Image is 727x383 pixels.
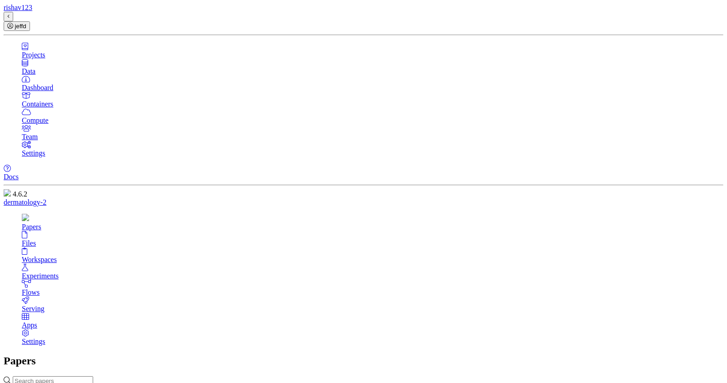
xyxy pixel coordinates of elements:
div: Experiments [22,272,723,280]
div: Data [22,67,723,76]
span: 4.6.2 [13,190,27,198]
img: exensio_studio_ai_blue_horizotal-173622540a9a1ccd77d241076d1dc09d.png [4,189,11,197]
span: jeffd [15,23,26,30]
a: Papers [22,215,723,231]
a: Settings [22,141,723,157]
a: Flows [22,280,723,297]
div: Papers [22,223,723,231]
button: jeffd [4,21,30,31]
div: Serving [22,305,723,313]
a: Settings [22,329,723,346]
div: Team [22,133,723,141]
a: Workspaces [22,247,723,264]
a: Data [22,59,723,76]
a: Experiments [22,264,723,280]
a: Files [22,231,723,247]
div: Settings [22,149,723,157]
div: Docs [4,173,723,181]
img: table-tree-3a4a20261bf26d49f2eebd1a2176dd82.svg [22,214,29,221]
a: Projects [22,43,723,59]
div: Projects [22,51,723,59]
a: rishav123 [4,4,32,11]
div: Files [22,239,723,247]
a: Containers [22,92,723,108]
div: Compute [22,116,723,125]
a: Docs [4,165,723,181]
a: Dashboard [22,76,723,92]
div: Flows [22,288,723,297]
div: Workspaces [22,256,723,264]
a: Serving [22,297,723,313]
a: Team [22,125,723,141]
div: Apps [22,321,723,329]
a: dermatology-2 [4,198,46,206]
div: Settings [22,338,723,346]
a: Apps [22,313,723,329]
h2: Papers [4,355,723,367]
div: Containers [22,100,723,108]
div: Dashboard [22,84,723,92]
a: Compute [22,108,723,125]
